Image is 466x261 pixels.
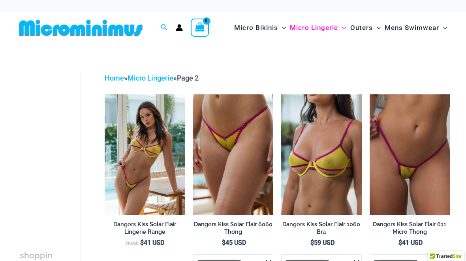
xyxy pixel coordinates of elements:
span: Outers [350,18,373,38]
a: Dangers Kiss Solar Flair 611 Micro Thong [370,221,450,238]
a: Micro LingerieMenu ToggleMenu Toggle [288,16,348,40]
span: $ [222,239,225,246]
a: Micro BikinisMenu ToggleMenu Toggle [232,16,288,40]
a: Dangers Kiss Solar Flair 1060 Bra [281,221,362,238]
span: Menu Toggle [338,18,346,38]
a: Mens SwimwearMenu ToggleMenu Toggle [383,16,449,40]
h2: Dangers Kiss Solar Flair Lingerie Range [105,221,185,235]
bdi: 59 USD [310,239,334,246]
a: Dangers Kiss Solar Flair 1060 Bra 6060 Thong 01Dangers Kiss Solar Flair 1060 Bra 6060 Thong 04Dan... [105,94,185,215]
iframe: TrustedSite Certified [20,66,91,224]
span: Page 2 [177,74,199,82]
a: Dangers Kiss Solar Flair 6060 Thong 01Dangers Kiss Solar Flair 6060 Thong 02Dangers Kiss Solar Fl... [193,94,274,215]
a: Dangers Kiss Solar Flair 611 Micro 01Dangers Kiss Solar Flair 611 Micro 02Dangers Kiss Solar Flai... [370,94,450,215]
span: Menu Toggle [278,18,286,38]
nav: Site Navigation [231,15,450,41]
a: View Shopping Cart, empty [191,19,209,37]
img: MM SHOP LOGO FLAT [16,19,146,37]
img: Dangers Kiss Solar Flair 1060 Bra 01 [281,94,362,215]
span: » » [105,74,199,82]
bdi: 45 USD [222,239,246,246]
span: From: [126,241,138,246]
a: Account icon link [176,24,183,31]
span: Mens Swimwear [385,18,439,38]
span: Menu Toggle [439,18,447,38]
a: OutersMenu ToggleMenu Toggle [348,16,383,40]
img: Dangers Kiss Solar Flair 611 Micro 01 [370,94,450,215]
a: Home [105,74,124,82]
a: Search icon link [161,23,168,33]
span: $ [310,239,314,246]
span: Micro Lingerie [290,18,338,38]
h2: Dangers Kiss Solar Flair 1060 Bra [281,221,362,235]
img: Dangers Kiss Solar Flair 1060 Bra 6060 Thong 01 [105,94,185,215]
bdi: 41 USD [140,239,164,246]
bdi: 41 USD [398,239,423,246]
a: Dangers Kiss Solar Flair 1060 Bra 01Dangers Kiss Solar Flair 1060 Bra 02Dangers Kiss Solar Flair ... [281,94,362,215]
h2: Dangers Kiss Solar Flair 6060 Thong [193,221,274,235]
a: Dangers Kiss Solar Flair Lingerie Range [105,221,185,238]
span: Menu Toggle [373,18,381,38]
span: $ [140,239,144,246]
a: Micro Lingerie [128,74,173,82]
a: Dangers Kiss Solar Flair 6060 Thong [193,221,274,238]
h2: Dangers Kiss Solar Flair 611 Micro Thong [370,221,450,235]
span: Micro Bikinis [234,18,278,38]
img: Dangers Kiss Solar Flair 6060 Thong 01 [193,94,274,215]
span: $ [398,239,402,246]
